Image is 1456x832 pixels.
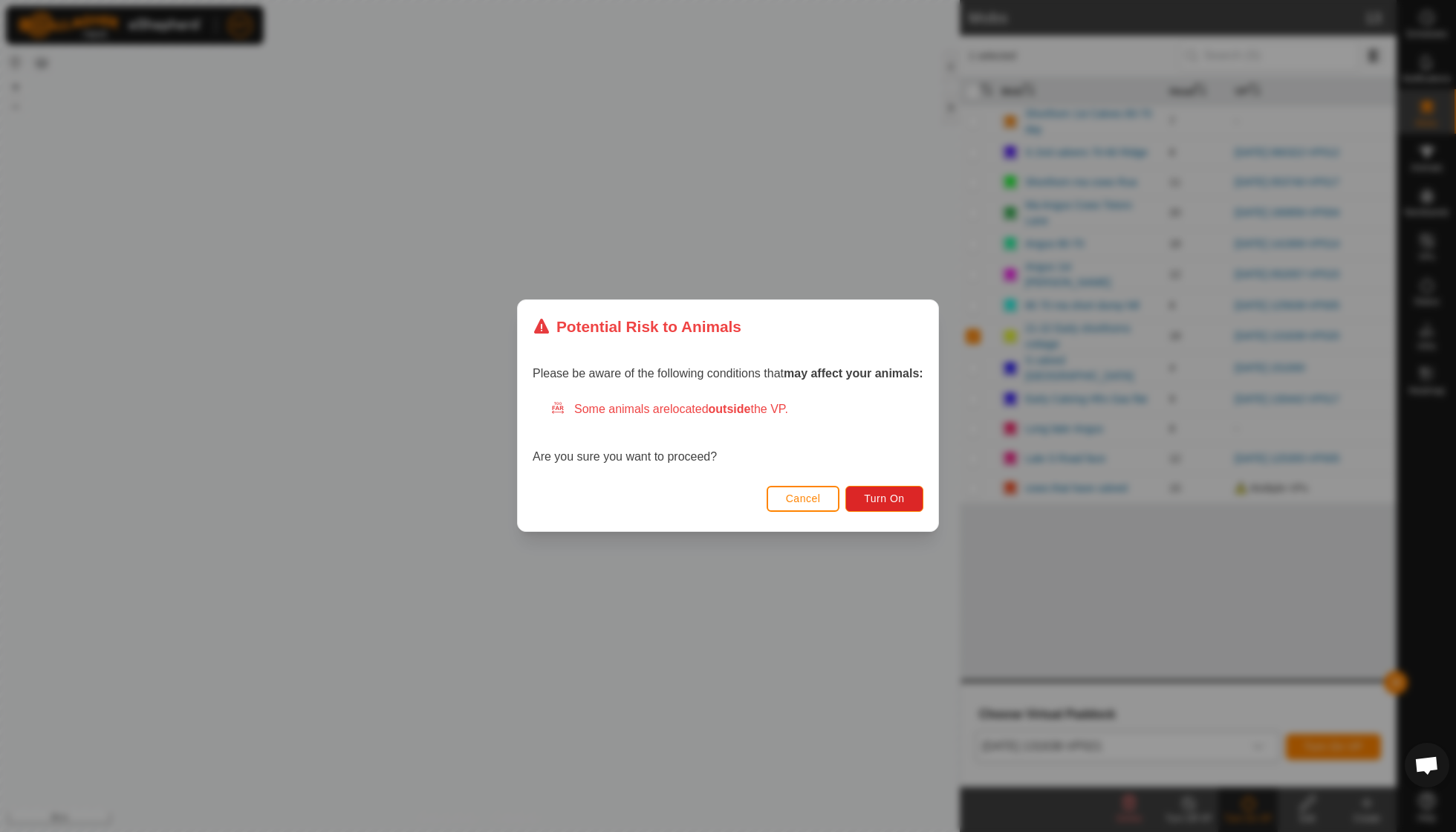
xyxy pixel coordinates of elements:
[550,401,923,419] div: Some animals are
[533,315,741,338] div: Potential Risk to Animals
[533,401,923,467] div: Are you sure you want to proceed?
[865,493,905,505] span: Turn On
[767,486,840,512] button: Cancel
[846,486,923,512] button: Turn On
[670,403,788,416] span: located the VP.
[786,493,821,505] span: Cancel
[709,403,751,416] strong: outside
[784,368,923,380] strong: may affect your animals:
[1405,743,1449,787] a: Open chat
[533,368,923,380] span: Please be aware of the following conditions that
